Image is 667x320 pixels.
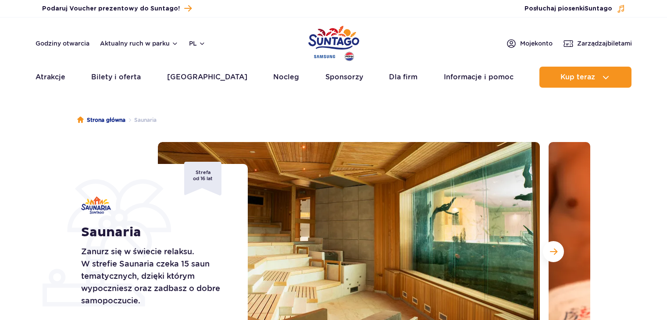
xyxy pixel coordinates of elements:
[539,67,631,88] button: Kup teraz
[585,6,612,12] span: Suntago
[563,38,632,49] a: Zarządzajbiletami
[100,40,178,47] button: Aktualny ruch w parku
[543,241,564,262] button: Następny slajd
[389,67,417,88] a: Dla firm
[184,162,221,196] div: Strefa od 16 lat
[125,116,157,124] li: Saunaria
[577,39,632,48] span: Zarządzaj biletami
[167,67,247,88] a: [GEOGRAPHIC_DATA]
[524,4,625,13] button: Posłuchaj piosenkiSuntago
[42,3,192,14] a: Podaruj Voucher prezentowy do Suntago!
[308,22,359,62] a: Park of Poland
[36,39,89,48] a: Godziny otwarcia
[444,67,514,88] a: Informacje i pomoc
[81,196,111,214] img: Saunaria
[520,39,553,48] span: Moje konto
[42,4,180,13] span: Podaruj Voucher prezentowy do Suntago!
[36,67,65,88] a: Atrakcje
[81,245,228,307] p: Zanurz się w świecie relaksu. W strefie Saunaria czeka 15 saun tematycznych, dzięki którym wypocz...
[81,224,228,240] h1: Saunaria
[506,38,553,49] a: Mojekonto
[189,39,206,48] button: pl
[560,73,595,81] span: Kup teraz
[77,116,125,124] a: Strona główna
[91,67,141,88] a: Bilety i oferta
[273,67,299,88] a: Nocleg
[325,67,363,88] a: Sponsorzy
[524,4,612,13] span: Posłuchaj piosenki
